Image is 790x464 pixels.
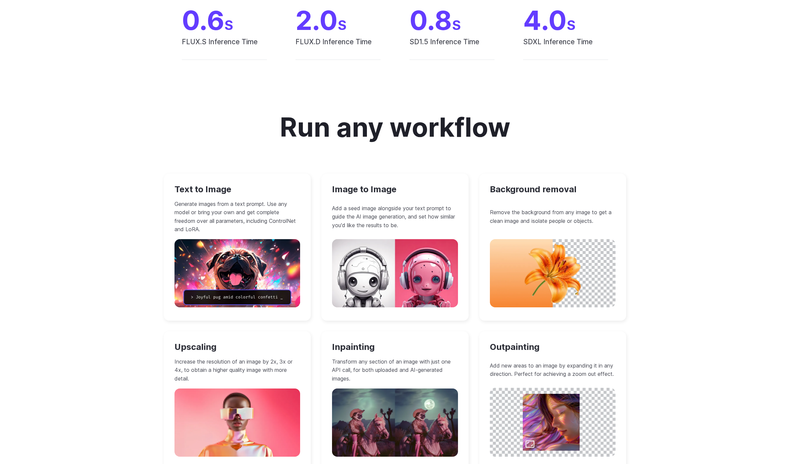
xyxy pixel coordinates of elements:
span: FLUX.S Inference Time [182,36,267,60]
span: S [224,17,233,33]
span: SDXL Inference Time [523,36,608,60]
h3: Image to Image [332,184,458,195]
p: Add a seed image alongside your text prompt to guide the AI image generation, and set how similar... [332,204,458,230]
h3: Upscaling [174,342,300,352]
span: 0.8 [409,7,495,34]
h3: Text to Image [174,184,300,195]
h3: Outpainting [490,342,616,352]
p: Generate images from a text prompt. Use any model or bring your own and get complete freedom over... [174,200,300,234]
p: Add new areas to an image by expanding it in any direction. Perfect for achieving a zoom out effect. [490,362,616,379]
img: A woman wearing a pair of virtual reality glasses [174,388,300,457]
span: FLUX.D Inference Time [295,36,381,60]
span: S [567,17,576,33]
p: Transform any section of an image with just one API call, for both uploaded and AI-generated images. [332,358,458,383]
h3: Background removal [490,184,616,195]
h3: Inpainting [332,342,458,352]
span: 0.6 [182,7,267,34]
span: 4.0 [523,7,608,34]
span: S [338,17,347,33]
span: 2.0 [295,7,381,34]
span: SD1.5 Inference Time [409,36,495,60]
h2: Run any workflow [280,113,510,142]
img: A pink and white robot with headphones on [332,239,458,307]
img: A single orange flower on an orange and white background [490,239,616,307]
p: Remove the background from any image to get a clean image and isolate people or objects. [490,208,616,225]
span: S [452,17,461,33]
img: A woman with her eyes closed and her hair blowing in the wind [490,388,616,457]
img: A pug dog with its tongue out in front of fireworks [174,239,300,307]
p: Increase the resolution of an image by 2x, 3x or 4x, to obtain a higher quality image with more d... [174,358,300,383]
img: A pug dog dressed as a cowboy riding a horse in the desert [332,388,458,457]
